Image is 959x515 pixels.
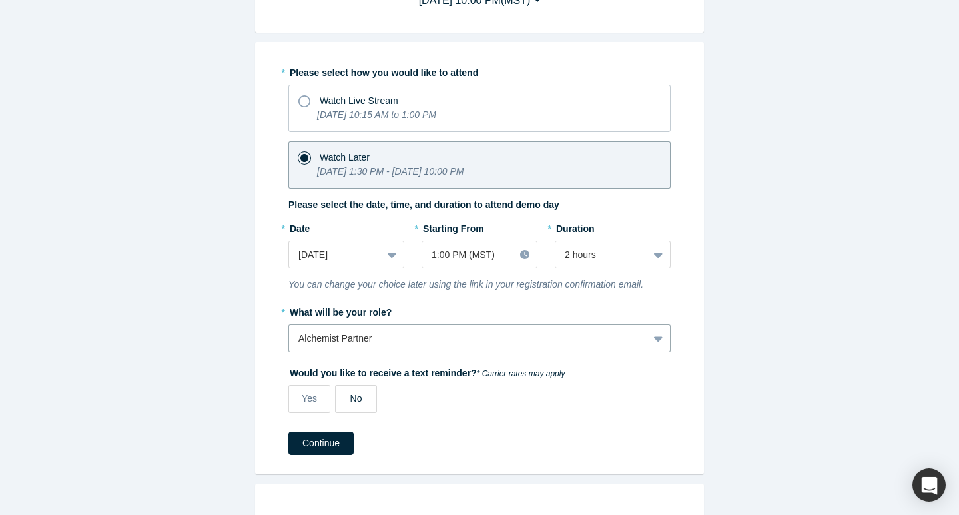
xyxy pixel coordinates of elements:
[288,279,643,290] i: You can change your choice later using the link in your registration confirmation email.
[317,166,464,177] i: [DATE] 1:30 PM - [DATE] 10:00 PM
[288,198,559,212] label: Please select the date, time, and duration to attend demo day
[320,95,398,106] span: Watch Live Stream
[477,369,565,378] em: * Carrier rates may apply
[288,362,671,380] label: Would you like to receive a text reminder?
[288,61,671,80] label: Please select how you would like to attend
[320,152,370,163] span: Watch Later
[288,301,671,320] label: What will be your role?
[302,393,317,404] span: Yes
[317,109,436,120] i: [DATE] 10:15 AM to 1:00 PM
[350,393,362,404] span: No
[288,432,354,455] button: Continue
[288,217,404,236] label: Date
[555,217,671,236] label: Duration
[422,217,484,236] label: Starting From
